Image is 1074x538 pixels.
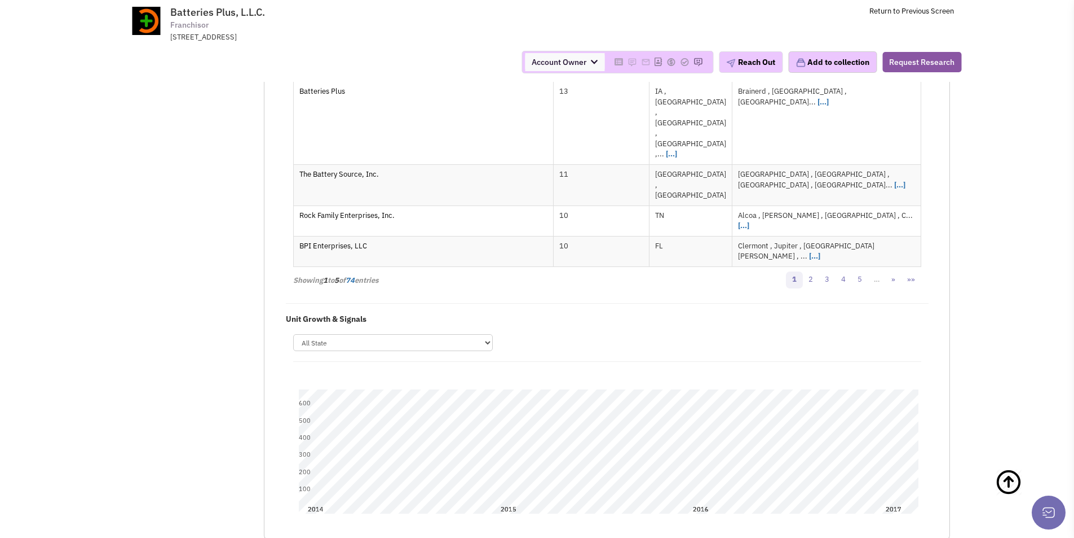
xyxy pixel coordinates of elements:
[554,205,649,236] td: 10
[719,51,783,73] button: Reach Out
[286,314,929,324] h4: Unit Growth & Signals
[726,59,735,68] img: plane.png
[299,450,310,459] div: 300
[680,58,689,67] img: Please add to your accounts
[554,81,649,164] td: 13
[293,270,493,286] div: Showing to of entries
[835,272,852,288] a: 4
[894,180,905,191] a: [...]
[693,58,702,67] img: Please add to your accounts
[323,275,328,285] span: 1
[666,58,675,67] img: Please add to your accounts
[788,51,877,73] button: Add to collection
[299,485,310,493] div: 100
[655,241,663,251] span: FL
[682,505,720,514] div: 2016
[489,505,528,514] div: 2015
[655,169,726,200] span: [GEOGRAPHIC_DATA] , [GEOGRAPHIC_DATA]
[297,505,335,514] div: 2014
[786,272,803,288] a: 1
[802,272,819,288] a: 2
[869,6,954,16] a: Return to Previous Screen
[901,272,921,288] a: »»
[627,58,637,67] img: Please add to your accounts
[299,86,345,96] a: Batteries Plus
[666,149,677,160] a: [...]
[641,58,650,67] img: Please add to your accounts
[655,211,664,220] span: TN
[299,399,310,408] div: 600
[738,86,847,107] span: Brainerd , [GEOGRAPHIC_DATA] , [GEOGRAPHIC_DATA]...
[170,32,465,43] div: [STREET_ADDRESS]
[738,211,913,220] span: Alcoa , [PERSON_NAME] , [GEOGRAPHIC_DATA] , C...
[868,272,886,288] a: …
[170,6,265,19] span: Batteries Plus, L.L.C.
[738,241,874,261] span: Clermont , Jupiter , [GEOGRAPHIC_DATA][PERSON_NAME] , ...
[346,275,355,285] span: 74
[299,434,310,442] div: 400
[525,53,604,71] span: Account Owner
[738,221,749,231] a: [...]
[738,169,892,190] span: [GEOGRAPHIC_DATA] , [GEOGRAPHIC_DATA] , [GEOGRAPHIC_DATA] , [GEOGRAPHIC_DATA]...
[809,251,820,262] a: [...]
[655,86,726,159] span: IA , [GEOGRAPHIC_DATA] , [GEOGRAPHIC_DATA] , [GEOGRAPHIC_DATA] ,...
[795,58,806,68] img: icon-collection-lavender.png
[299,211,395,220] a: Rock Family Enterprises, Inc.
[874,505,913,514] div: 2017
[995,457,1051,531] a: Back To Top
[554,164,649,205] td: 11
[170,19,209,31] span: Franchisor
[299,169,379,179] a: The Battery Source, Inc.
[299,468,310,476] div: 200
[299,241,367,251] a: BPI Enterprises, LLC
[334,275,339,285] span: 5
[882,52,961,72] button: Request Research
[851,272,868,288] a: 5
[299,417,310,425] div: 500
[817,97,829,108] a: [...]
[819,272,836,288] a: 3
[554,236,649,266] td: 10
[885,272,901,288] a: »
